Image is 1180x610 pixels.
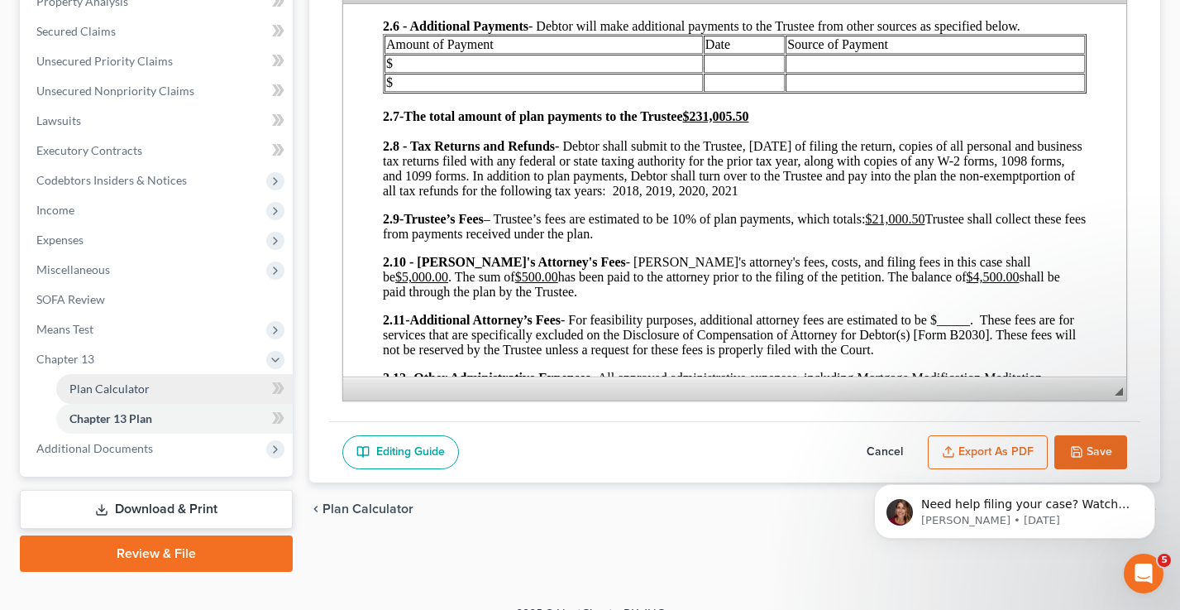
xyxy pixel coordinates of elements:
[623,266,676,280] u: $4,500.00
[52,266,105,280] u: $5,000.00
[56,374,293,404] a: Plan Calculator
[40,105,56,119] span: 2.7
[36,143,142,157] span: Executory Contracts
[40,309,733,353] span: - For feasibility purposes, additional attorney fees are estimated to be $_____. These fees are f...
[40,309,62,323] strong: 2.11
[72,48,284,160] span: Need help filing your case? Watch this video! Still need help? Here are two articles with instruc...
[36,113,81,127] span: Lawsuits
[36,322,93,336] span: Means Test
[60,105,405,119] span: The total amount of plan payments to the Trustee
[36,292,105,306] span: SOFA Review
[36,24,116,38] span: Secured Claims
[40,367,247,381] strong: 2.12- Other Administrative Expenses
[36,352,94,366] span: Chapter 13
[849,449,1180,565] iframe: Intercom notifications message
[40,135,212,149] strong: 2.8 - Tax Returns and Refunds
[60,208,140,222] strong: Trustee’s Fees
[23,285,293,315] a: SOFA Review
[69,382,150,396] span: Plan Calculator
[40,165,732,194] span: portion of all tax refunds for the following tax years: 2018, 2019, 2020, 2021
[41,70,360,88] td: $
[56,105,60,119] strong: -
[36,54,173,68] span: Unsecured Priority Claims
[56,404,293,434] a: Chapter 13 Plan
[20,536,293,572] a: Review & File
[309,502,413,516] button: chevron_left Plan Calculator
[23,136,293,166] a: Executory Contracts
[36,173,187,187] span: Codebtors Insiders & Notices
[56,208,60,222] strong: -
[40,208,56,222] strong: 2.9
[40,208,743,237] span: – Trustee’s fees are estimated to be 10% of plan payments, which totals: Trustee shall collect th...
[23,17,293,46] a: Secured Claims
[1158,554,1171,567] span: 5
[343,4,1126,377] iframe: Rich Text Editor, document-ckeditor
[309,502,322,516] i: chevron_left
[62,309,66,323] strong: -
[40,251,717,295] span: - [PERSON_NAME]'s attorney's fees, costs, and filing fees in this case shall be . The sum of has ...
[20,490,293,529] a: Download & Print
[36,262,110,276] span: Miscellaneous
[342,435,459,470] a: Editing Guide
[444,33,545,47] font: Source of Payment
[36,441,153,455] span: Additional Documents
[322,502,413,516] span: Plan Calculator
[23,76,293,106] a: Unsecured Nonpriority Claims
[66,309,217,323] strong: Additional Attorney’s Fees
[43,52,50,66] span: $
[36,203,74,217] span: Income
[340,105,406,119] u: $231,005.50
[36,233,84,247] span: Expenses
[1054,435,1127,470] button: Save
[1115,387,1123,396] span: Resize
[362,33,387,47] span: Date
[1124,554,1163,593] iframe: Intercom live chat
[40,367,724,396] span: - All approved administrative expenses, including Mortgage Modification Meditation Program fees, ...
[172,266,215,280] u: $500.00
[69,411,152,425] span: Chapter 13 Plan
[72,64,285,79] p: Message from Katie, sent 1w ago
[848,435,921,470] button: Cancel
[23,46,293,76] a: Unsecured Priority Claims
[36,84,194,98] span: Unsecured Nonpriority Claims
[40,135,739,179] span: - Debtor shall submit to the Trustee, [DATE] of filing the return, copies of all personal and bus...
[40,251,283,265] strong: 2.10 - [PERSON_NAME]'s Attorney's Fees
[522,208,581,222] u: $21,000.50
[23,106,293,136] a: Lawsuits
[928,435,1048,470] button: Export as PDF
